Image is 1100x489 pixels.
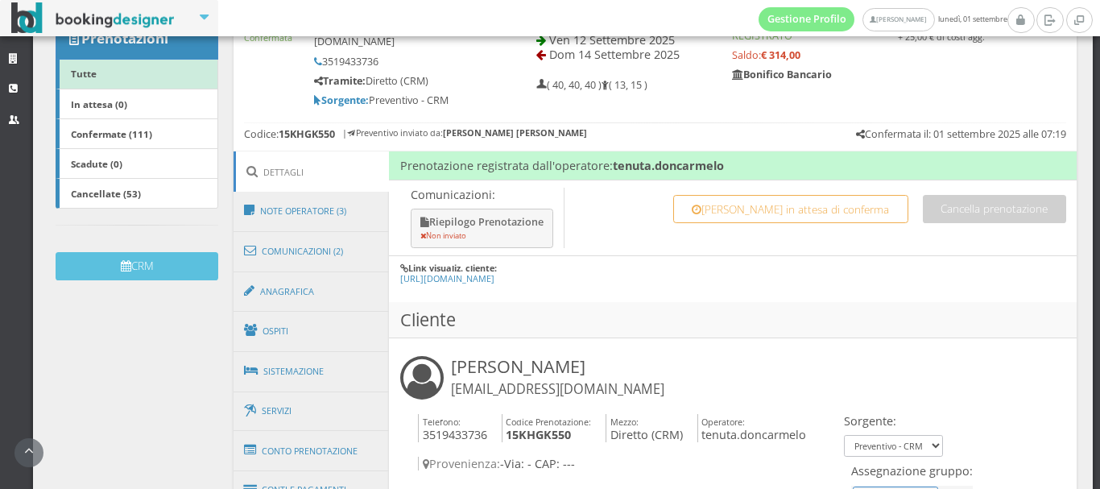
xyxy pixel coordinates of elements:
[451,380,664,398] small: [EMAIL_ADDRESS][DOMAIN_NAME]
[701,416,745,428] small: Operatore:
[244,128,335,140] h5: Codice:
[56,59,217,89] a: Tutte
[314,56,482,68] h5: 3519433736
[411,209,553,248] button: Riepilogo Prenotazione Non inviato
[697,414,807,442] h4: tenuta.doncarmelo
[408,262,497,274] b: Link visualiz. cliente:
[732,49,985,61] h5: Saldo:
[418,414,487,442] h4: 3519433736
[844,414,943,428] h4: Sorgente:
[71,97,127,110] b: In attesa (0)
[81,29,168,48] b: Prenotazioni
[673,195,908,223] button: [PERSON_NAME] in attesa di conferma
[56,252,217,280] button: CRM
[856,128,1066,140] h5: Confermata il: 01 settembre 2025 alle 07:19
[443,126,587,139] b: [PERSON_NAME] [PERSON_NAME]
[506,416,591,428] small: Codice Prenotazione:
[423,456,500,471] span: Provenienza:
[418,457,840,470] h4: -
[234,350,390,392] a: Sistemazione
[56,118,217,149] a: Confermate (111)
[420,230,466,241] small: Non inviato
[411,188,556,201] p: Comunicazioni:
[549,32,675,48] span: Ven 12 Settembre 2025
[389,151,1077,180] h4: Prenotazione registrata dall'operatore:
[732,68,832,81] b: Bonifico Bancario
[389,302,1077,338] h3: Cliente
[71,157,122,170] b: Scadute (0)
[451,356,664,398] h3: [PERSON_NAME]
[234,230,390,272] a: Comunicazioni (2)
[342,128,587,139] h6: | Preventivo inviato da:
[506,427,571,442] b: 15KHGK550
[234,190,390,232] a: Note Operatore (3)
[234,430,390,472] a: Conto Prenotazione
[732,18,985,42] h5: Pagamento pari a REGISTRATO
[423,416,461,428] small: Telefono:
[549,47,680,62] span: Dom 14 Settembre 2025
[71,67,97,80] b: Tutte
[851,464,973,478] h4: Assegnazione gruppo:
[923,195,1066,223] button: Cancella prenotazione
[234,391,390,432] a: Servizi
[536,79,647,91] h5: ( 40, 40, 40 ) ( 13, 15 )
[898,31,985,43] small: + 25,00 € di costi agg.
[504,456,524,471] span: Via:
[314,75,482,87] h5: Diretto (CRM)
[314,23,482,48] h5: [EMAIL_ADDRESS][DOMAIN_NAME]
[610,416,639,428] small: Mezzo:
[314,93,369,107] b: Sorgente:
[56,148,217,179] a: Scadute (0)
[11,2,175,34] img: BookingDesigner.com
[234,151,390,193] a: Dettagli
[314,94,482,106] h5: Preventivo - CRM
[314,74,366,88] b: Tramite:
[761,48,800,62] strong: € 314,00
[56,178,217,209] a: Cancellate (53)
[862,8,934,31] a: [PERSON_NAME]
[71,127,152,140] b: Confermate (111)
[56,89,217,119] a: In attesa (0)
[527,456,575,471] span: - CAP: ---
[606,414,683,442] h4: Diretto (CRM)
[279,127,335,141] b: 15KHGK550
[71,187,141,200] b: Cancellate (53)
[613,158,724,173] b: tenuta.doncarmelo
[56,18,217,60] a: Prenotazioni 111
[759,7,855,31] a: Gestione Profilo
[759,7,1007,31] span: lunedì, 01 settembre
[234,310,390,352] a: Ospiti
[234,271,390,313] a: Anagrafica
[400,272,494,284] a: [URL][DOMAIN_NAME]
